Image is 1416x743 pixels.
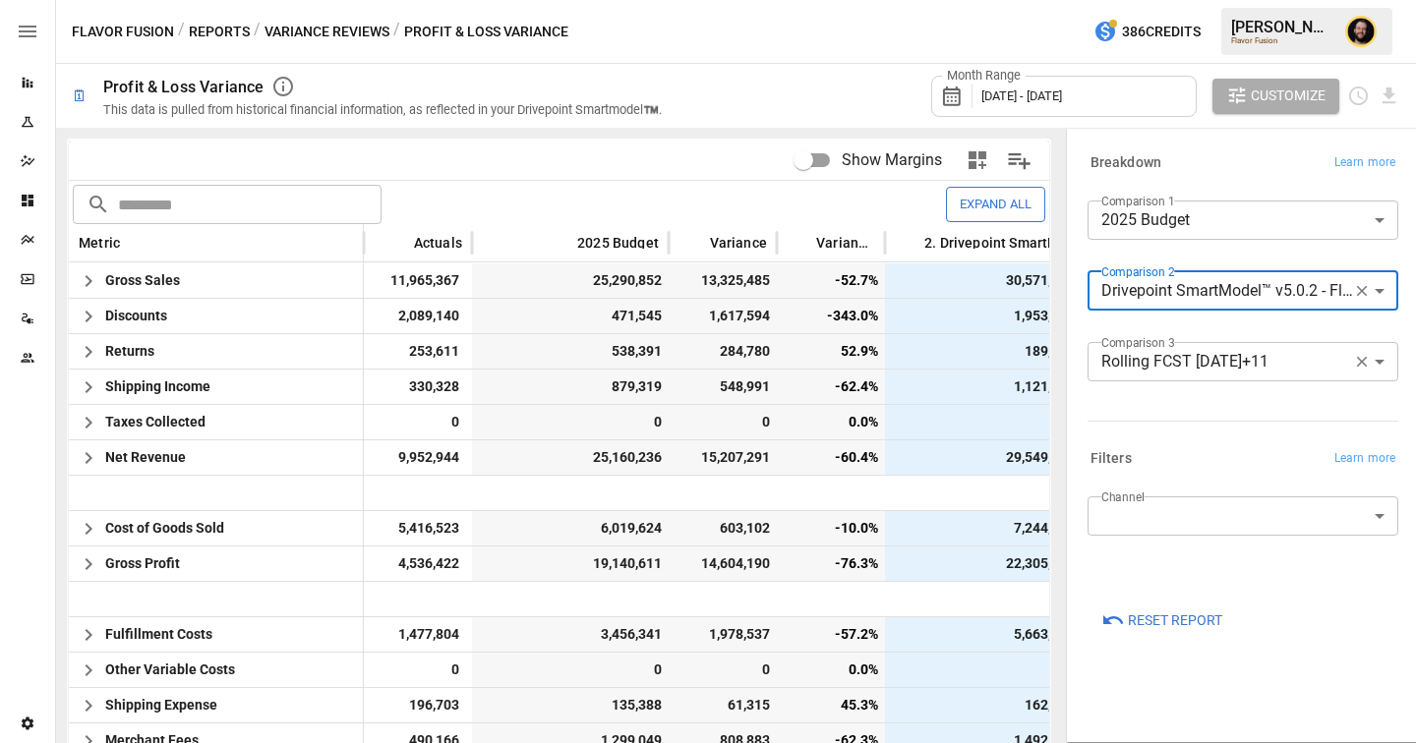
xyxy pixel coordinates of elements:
[105,617,212,652] span: Fulfillment Costs
[393,20,400,44] div: /
[105,511,224,545] span: Cost of Goods Sold
[105,440,186,475] span: Net Revenue
[103,78,264,96] div: Profit & Loss Variance
[942,67,1026,85] label: Month Range
[384,229,412,257] button: Sort
[981,88,1062,103] span: [DATE] - [DATE]
[678,688,773,722] span: 61,315
[72,20,174,44] button: Flavor Fusion
[787,263,881,298] span: -52.7%
[816,237,875,249] span: Variance %
[1088,602,1236,638] button: Reset Report
[895,229,922,257] button: Sort
[946,187,1045,221] button: Expand All
[254,20,261,44] div: /
[895,511,1078,545] span: 7,244,156
[895,370,1078,404] span: 1,121,564
[178,20,185,44] div: /
[482,263,665,298] span: 25,290,852
[1212,79,1340,114] button: Customize
[1101,334,1174,351] label: Comparison 3
[482,405,665,439] span: 0
[997,139,1041,183] button: Manage Columns
[787,370,881,404] span: -62.4%
[895,263,1078,298] span: 30,571,540
[787,546,881,581] span: -76.3%
[374,546,462,581] span: 4,536,422
[710,237,767,249] span: Variance
[1122,20,1201,44] span: 386 Credits
[374,617,462,652] span: 1,477,804
[105,334,154,369] span: Returns
[924,237,1072,249] span: 2. Drivepoint SmartModel™ v5.0.2 - Flavor Fusion 5.02pm
[105,299,167,333] span: Discounts
[374,405,462,439] span: 0
[895,546,1078,581] span: 22,305,687
[895,405,1078,439] span: 0
[787,229,814,257] button: Sort
[895,299,1078,333] span: 1,953,500
[374,334,462,369] span: 253,611
[678,546,773,581] span: 14,604,190
[895,617,1078,652] span: 5,663,026
[105,653,235,687] span: Other Variable Costs
[482,653,665,687] span: 0
[895,334,1078,369] span: 189,761
[787,405,881,439] span: 0.0%
[1334,449,1395,469] span: Learn more
[1088,200,1398,240] div: 2025 Budget
[787,688,881,722] span: 45.3%
[265,20,389,44] button: Variance Reviews
[482,370,665,404] span: 879,319
[1101,488,1145,505] label: Channel
[374,653,462,687] span: 0
[105,546,180,581] span: Gross Profit
[482,546,665,581] span: 19,140,611
[482,299,665,333] span: 471,545
[1231,36,1333,45] div: Flavor Fusion
[105,370,210,404] span: Shipping Income
[122,229,149,257] button: Sort
[787,299,881,333] span: -343.0%
[482,511,665,545] span: 6,019,624
[1231,18,1333,36] div: [PERSON_NAME]
[1345,16,1377,47] img: Ciaran Nugent
[72,86,88,105] div: 🗓
[1088,342,1385,381] div: Rolling FCST [DATE]+11
[79,237,120,249] span: Metric
[374,688,462,722] span: 196,703
[678,370,773,404] span: 548,991
[374,370,462,404] span: 330,328
[374,299,462,333] span: 2,089,140
[787,617,881,652] span: -57.2%
[895,653,1078,687] span: 0
[895,440,1078,475] span: 29,549,842
[787,653,881,687] span: 0.0%
[105,688,217,722] span: Shipping Expense
[1347,85,1370,107] button: Schedule report
[787,511,881,545] span: -10.0%
[374,263,462,298] span: 11,965,367
[842,148,942,172] span: Show Margins
[678,617,773,652] span: 1,978,537
[1091,152,1161,174] h6: Breakdown
[577,237,659,249] span: 2025 Budget
[414,237,462,249] span: Actuals
[678,653,773,687] span: 0
[1334,153,1395,173] span: Learn more
[374,511,462,545] span: 5,416,523
[678,511,773,545] span: 603,102
[482,440,665,475] span: 25,160,236
[189,20,250,44] button: Reports
[787,440,881,475] span: -60.4%
[374,440,462,475] span: 9,952,944
[1333,4,1388,59] button: Ciaran Nugent
[482,688,665,722] span: 135,388
[680,229,708,257] button: Sort
[678,440,773,475] span: 15,207,291
[482,334,665,369] span: 538,391
[787,334,881,369] span: 52.9%
[678,263,773,298] span: 13,325,485
[103,102,662,117] div: This data is pulled from historical financial information, as reflected in your Drivepoint Smartm...
[1088,271,1385,311] div: Drivepoint SmartModel™ v5.0.2 - Flavor Fusion 5.02pm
